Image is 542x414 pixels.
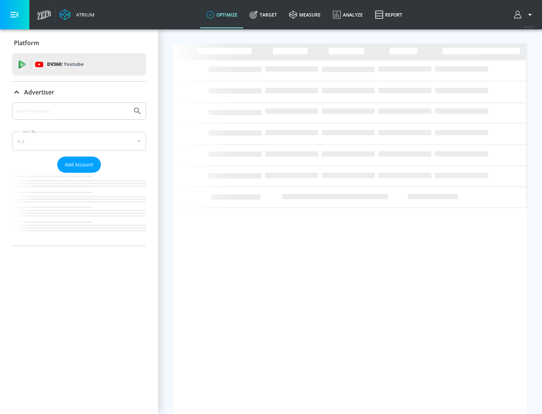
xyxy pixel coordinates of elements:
input: Search by name [15,106,129,116]
a: measure [283,1,327,28]
div: A-Z [12,132,146,151]
a: Analyze [327,1,369,28]
p: DV360: [47,60,84,68]
a: Atrium [59,9,94,20]
div: Advertiser [12,102,146,246]
nav: list of Advertiser [12,173,146,246]
span: Add Account [65,160,93,169]
span: v 4.25.4 [524,25,534,29]
a: optimize [200,1,244,28]
div: Atrium [73,11,94,18]
div: Platform [12,32,146,53]
div: Advertiser [12,82,146,103]
p: Advertiser [24,88,54,96]
div: DV360: Youtube [12,53,146,76]
button: Add Account [57,157,101,173]
p: Youtube [64,60,84,68]
label: Sort By [21,129,38,134]
a: Report [369,1,408,28]
a: Target [244,1,283,28]
p: Platform [14,39,39,47]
